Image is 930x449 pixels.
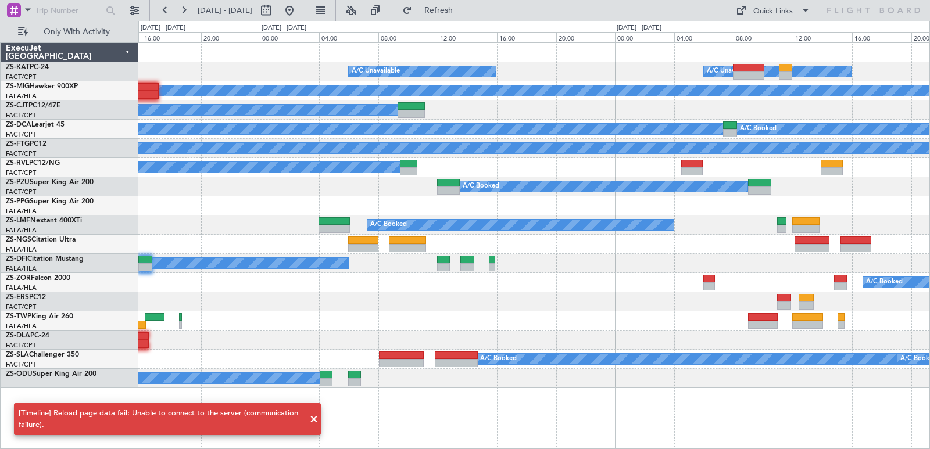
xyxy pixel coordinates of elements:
[198,5,252,16] span: [DATE] - [DATE]
[734,32,793,42] div: 08:00
[6,236,76,243] a: ZS-NGSCitation Ultra
[6,141,30,148] span: ZS-FTG
[6,226,37,235] a: FALA/HLA
[6,294,46,301] a: ZS-ERSPC12
[201,32,260,42] div: 20:00
[6,102,28,109] span: ZS-CJT
[142,32,201,42] div: 16:00
[6,160,29,167] span: ZS-RVL
[6,313,31,320] span: ZS-TWP
[6,371,33,378] span: ZS-ODU
[6,179,94,186] a: ZS-PZUSuper King Air 200
[6,64,30,71] span: ZS-KAT
[556,32,616,42] div: 20:00
[397,1,467,20] button: Refresh
[6,351,29,358] span: ZS-SLA
[438,32,497,42] div: 12:00
[6,322,37,331] a: FALA/HLA
[6,102,60,109] a: ZS-CJTPC12/47E
[13,23,126,41] button: Only With Activity
[6,264,37,273] a: FALA/HLA
[370,216,407,234] div: A/C Booked
[6,179,30,186] span: ZS-PZU
[6,283,37,292] a: FALA/HLA
[740,120,777,138] div: A/C Booked
[6,83,30,90] span: ZS-MIG
[6,275,31,282] span: ZS-ZOR
[6,360,36,369] a: FACT/CPT
[35,2,102,19] input: Trip Number
[6,275,70,282] a: ZS-ZORFalcon 2000
[674,32,734,42] div: 04:00
[6,217,30,224] span: ZS-LMF
[497,32,556,42] div: 16:00
[30,28,123,36] span: Only With Activity
[6,130,36,139] a: FACT/CPT
[414,6,463,15] span: Refresh
[793,32,852,42] div: 12:00
[6,92,37,100] a: FALA/HLA
[6,64,49,71] a: ZS-KATPC-24
[6,188,36,196] a: FACT/CPT
[6,236,31,243] span: ZS-NGS
[6,332,49,339] a: ZS-DLAPC-24
[6,198,94,205] a: ZS-PPGSuper King Air 200
[6,149,36,158] a: FACT/CPT
[6,351,79,358] a: ZS-SLAChallenger 350
[6,341,36,350] a: FACT/CPT
[6,332,30,339] span: ZS-DLA
[378,32,438,42] div: 08:00
[6,198,30,205] span: ZS-PPG
[6,73,36,81] a: FACT/CPT
[6,256,84,263] a: ZS-DFICitation Mustang
[19,408,303,430] div: [Timeline] Reload page data fail: Unable to connect to the server (communication failure).
[6,217,82,224] a: ZS-LMFNextant 400XTi
[6,207,37,215] a: FALA/HLA
[615,32,674,42] div: 00:00
[6,121,65,128] a: ZS-DCALearjet 45
[753,6,793,17] div: Quick Links
[6,141,46,148] a: ZS-FTGPC12
[6,111,36,120] a: FACT/CPT
[463,178,499,195] div: A/C Booked
[6,371,96,378] a: ZS-ODUSuper King Air 200
[6,303,36,311] a: FACT/CPT
[352,63,400,80] div: A/C Unavailable
[6,121,31,128] span: ZS-DCA
[262,23,306,33] div: [DATE] - [DATE]
[480,350,517,368] div: A/C Booked
[617,23,661,33] div: [DATE] - [DATE]
[730,1,816,20] button: Quick Links
[6,245,37,254] a: FALA/HLA
[852,32,911,42] div: 16:00
[6,313,73,320] a: ZS-TWPKing Air 260
[141,23,185,33] div: [DATE] - [DATE]
[6,294,29,301] span: ZS-ERS
[260,32,319,42] div: 00:00
[866,274,903,291] div: A/C Booked
[319,32,378,42] div: 04:00
[6,160,60,167] a: ZS-RVLPC12/NG
[6,83,78,90] a: ZS-MIGHawker 900XP
[6,168,36,177] a: FACT/CPT
[707,63,755,80] div: A/C Unavailable
[6,256,27,263] span: ZS-DFI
